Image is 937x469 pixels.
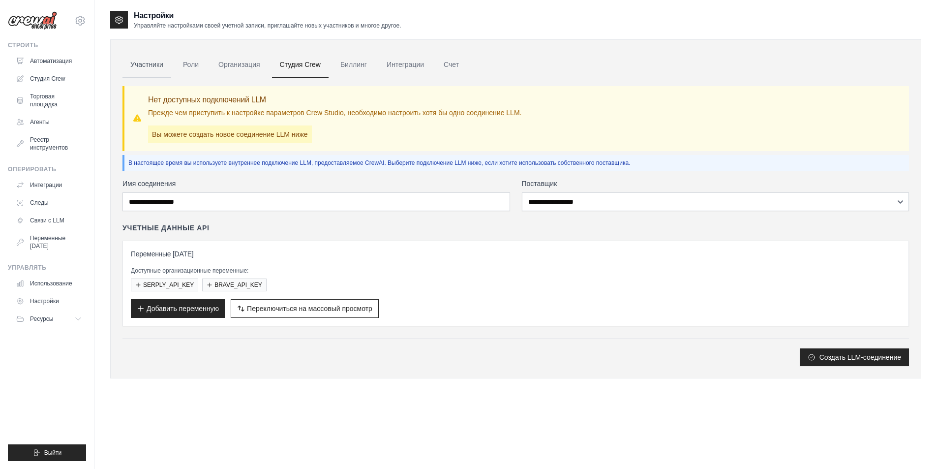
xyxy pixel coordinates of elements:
[12,195,86,211] a: Следы
[183,61,199,68] font: Роли
[12,177,86,193] a: Интеграции
[131,279,198,291] button: SERPLY_API_KEY
[30,217,64,224] font: Связи с LLM
[148,95,266,104] font: Нет доступных подключений LLM
[12,71,86,87] a: Студия Crew
[8,11,57,30] img: Логотип
[30,119,50,125] font: Агенты
[30,280,72,287] font: Использование
[30,182,62,188] font: Интеграции
[888,422,937,469] iframe: Chat Widget
[147,305,219,313] font: Добавить переменную
[12,89,86,112] a: Торговая площадка
[12,53,86,69] a: Автоматизация
[379,52,432,78] a: Интеграции
[30,136,68,151] font: Реестр инструментов
[444,61,459,68] font: Счет
[30,93,58,108] font: Торговая площадка
[175,52,207,78] a: Роли
[8,42,38,49] font: Строить
[12,276,86,291] a: Использование
[134,11,174,20] font: Настройки
[12,114,86,130] a: Агенты
[12,213,86,228] a: Связи с LLM
[211,52,268,78] a: Организация
[30,235,65,250] font: Переменные [DATE]
[130,61,163,68] font: Участники
[30,58,72,64] font: Автоматизация
[44,449,62,456] font: Выйти
[122,180,176,188] font: Имя соединения
[332,52,375,78] a: Биллинг
[819,353,901,361] font: Создать LLM-соединение
[202,279,267,291] button: BRAVE_API_KEY
[131,250,193,258] font: Переменные [DATE]
[800,348,909,366] button: Создать LLM-соединение
[122,52,171,78] a: Участники
[8,166,56,173] font: Оперировать
[280,61,321,68] font: Студия Crew
[247,305,372,313] font: Переключиться на массовый просмотр
[122,224,210,232] font: Учетные данные API
[30,298,59,305] font: Настройки
[436,52,467,78] a: Счет
[218,61,260,68] font: Организация
[888,422,937,469] div: Виджет чата
[131,299,225,318] button: Добавить переменную
[131,267,248,274] font: Доступные организационные переменные:
[12,230,86,254] a: Переменные [DATE]
[143,281,194,288] font: SERPLY_API_KEY
[8,444,86,461] button: Выйти
[134,22,401,29] font: Управляйте настройками своей учетной записи, приглашайте новых участников и многое другое.
[12,132,86,156] a: Реестр инструментов
[30,75,65,82] font: Студия Crew
[340,61,367,68] font: Биллинг
[152,130,308,138] font: Вы можете создать новое соединение LLM ниже
[231,299,379,318] button: Переключиться на массовый просмотр
[128,159,630,166] font: В настоящее время вы используете внутреннее подключение LLM, предоставляемое CrewAI. Выберите под...
[272,52,329,78] a: Студия Crew
[30,315,53,322] font: Ресурсы
[12,293,86,309] a: Настройки
[522,180,557,188] font: Поставщик
[8,264,46,271] font: Управлять
[214,281,262,288] font: BRAVE_API_KEY
[148,109,521,117] font: Прежде чем приступить к настройке параметров Crew Studio, необходимо настроить хотя бы одно соеди...
[12,311,86,327] button: Ресурсы
[30,199,49,206] font: Следы
[387,61,424,68] font: Интеграции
